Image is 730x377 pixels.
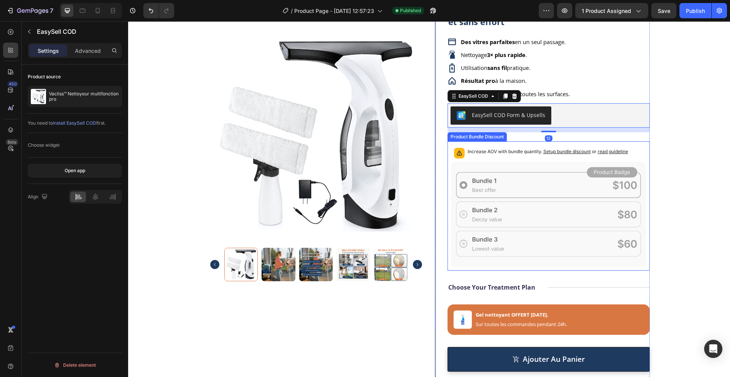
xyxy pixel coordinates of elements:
span: Nettoyage . [333,30,399,37]
button: EasySell COD Form & Upsells [322,85,423,103]
button: 7 [3,3,57,18]
span: Save [658,8,670,14]
div: Undo/Redo [143,3,174,18]
span: Published [400,7,421,14]
div: Align [28,192,49,202]
button: Carousel Next Arrow [285,239,294,248]
div: Delete element [54,361,96,370]
button: Delete element [28,359,122,371]
p: Increase AOV with bundle quantity. [340,127,500,134]
span: / [291,7,293,15]
span: or [463,127,500,133]
button: 1 product assigned [575,3,648,18]
div: EasySell COD [329,71,362,78]
button: Open app [28,164,122,177]
button: Save [651,3,676,18]
span: 1 product assigned [582,7,631,15]
span: Gel nettoyant OFFERT [DATE]. [348,290,420,297]
strong: sans fil [359,43,379,50]
strong: 3× plus rapide [359,30,397,37]
span: Sur toutes les commandes pendant 24h. [348,299,439,306]
strong: Des vitres parfaites [333,17,387,24]
div: 450 [7,81,18,87]
div: Publish [686,7,705,15]
img: gempages_579600788347683349-a61ff79c-cde1-4cf8-b152-3aed64744360.jpg [325,289,344,307]
div: EasySell COD Form & Upsells [344,90,417,98]
div: Beta [6,139,18,145]
p: Vacliss™ Nettoyeur multifonction pro [49,91,119,102]
iframe: Design area [128,21,730,377]
div: 12 [417,114,424,120]
p: Advanced [75,47,101,55]
span: à la maison. [333,55,398,63]
div: Open Intercom Messenger [704,340,722,358]
div: Product Bundle Discount [321,112,377,119]
p: Choose Your Treatment Plan [320,262,407,270]
p: 7 [50,6,53,15]
button: Publish [679,3,711,18]
div: Open app [65,167,85,174]
span: read guideline [470,127,500,133]
strong: Résultat pro [333,55,367,63]
div: ajouter au panier [395,333,457,343]
span: Setup bundle discount [415,127,463,133]
span: Utilisation pratique. [333,43,402,50]
img: product feature img [31,89,46,104]
p: Settings [38,47,59,55]
button: ajouter au panier [319,326,522,350]
div: Choose widget [28,142,60,149]
div: Product source [28,73,61,80]
span: en un seul passage. [333,17,438,24]
p: EasySell COD [37,27,119,36]
span: Product Page - [DATE] 12:57:23 [294,7,374,15]
div: You need to first. [28,120,122,127]
span: install EasySell COD [53,120,96,126]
